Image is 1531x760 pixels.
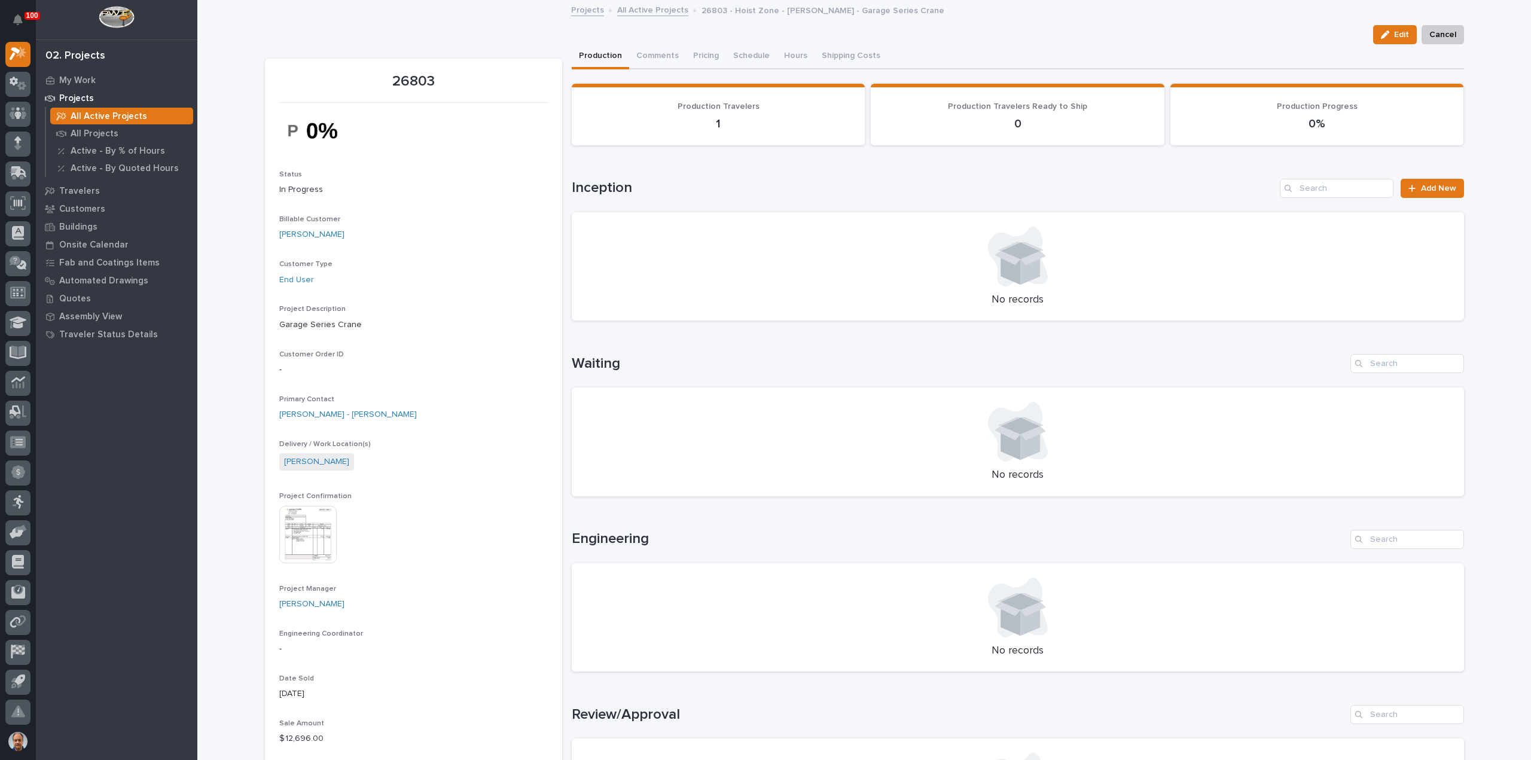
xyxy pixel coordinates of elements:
button: Edit [1373,25,1417,44]
p: No records [586,294,1450,307]
p: - [279,643,548,655]
img: AMABBacMXkAEi1Au77zfhkJnCU-cuf7--OxcuQWPh0s [279,110,369,151]
p: Customers [59,204,105,215]
button: Hours [777,44,815,69]
span: Sale Amount [279,720,324,727]
input: Search [1350,530,1464,549]
button: Shipping Costs [815,44,888,69]
p: Automated Drawings [59,276,148,286]
img: Workspace Logo [99,6,134,28]
p: 26803 [279,73,548,90]
p: Onsite Calendar [59,240,129,251]
p: Travelers [59,186,100,197]
button: Notifications [5,7,31,32]
span: Customer Order ID [279,351,344,358]
p: Projects [59,93,94,104]
span: Billable Customer [279,216,340,223]
a: [PERSON_NAME] [279,228,344,241]
input: Search [1350,354,1464,373]
button: Production [572,44,629,69]
p: 0 [885,117,1150,131]
a: Traveler Status Details [36,325,197,343]
p: 26803 - Hoist Zone - [PERSON_NAME] - Garage Series Crane [702,3,944,16]
span: Primary Contact [279,396,334,403]
p: Buildings [59,222,97,233]
p: $ 12,696.00 [279,732,548,745]
p: Assembly View [59,312,122,322]
p: Traveler Status Details [59,329,158,340]
a: Active - By % of Hours [46,142,197,159]
a: [PERSON_NAME] [284,456,349,468]
p: - [279,364,548,376]
a: Buildings [36,218,197,236]
span: Status [279,171,302,178]
h1: Engineering [572,530,1346,548]
span: Project Manager [279,585,336,593]
a: Active - By Quoted Hours [46,160,197,176]
a: Assembly View [36,307,197,325]
p: Quotes [59,294,91,304]
button: users-avatar [5,729,31,754]
span: Cancel [1429,28,1456,42]
span: Production Progress [1277,102,1358,111]
p: Fab and Coatings Items [59,258,160,268]
a: Add New [1401,179,1463,198]
a: [PERSON_NAME] - [PERSON_NAME] [279,408,417,421]
p: [DATE] [279,688,548,700]
span: Project Confirmation [279,493,352,500]
button: Schedule [726,44,777,69]
a: All Projects [46,125,197,142]
p: In Progress [279,184,548,196]
a: Automated Drawings [36,271,197,289]
h1: Review/Approval [572,706,1346,724]
p: 0% [1185,117,1450,131]
a: All Active Projects [617,2,688,16]
a: Projects [36,89,197,107]
span: Production Travelers [678,102,760,111]
div: Notifications100 [15,14,31,33]
a: All Active Projects [46,108,197,124]
a: Quotes [36,289,197,307]
a: Onsite Calendar [36,236,197,254]
span: Engineering Coordinator [279,630,363,637]
span: Delivery / Work Location(s) [279,441,371,448]
span: Production Travelers Ready to Ship [948,102,1087,111]
p: All Projects [71,129,118,139]
span: Edit [1394,29,1409,40]
h1: Inception [572,179,1276,197]
p: 100 [26,11,38,20]
div: 02. Projects [45,50,105,63]
a: Travelers [36,182,197,200]
p: My Work [59,75,96,86]
span: Customer Type [279,261,333,268]
p: All Active Projects [71,111,147,122]
h1: Waiting [572,355,1346,373]
a: Customers [36,200,197,218]
button: Cancel [1422,25,1464,44]
a: [PERSON_NAME] [279,598,344,611]
button: Pricing [686,44,726,69]
span: Add New [1421,184,1456,193]
a: Projects [571,2,604,16]
p: Active - By Quoted Hours [71,163,179,174]
a: My Work [36,71,197,89]
p: Garage Series Crane [279,319,548,331]
span: Date Sold [279,675,314,682]
input: Search [1280,179,1393,198]
span: Project Description [279,306,346,313]
input: Search [1350,705,1464,724]
p: 1 [586,117,851,131]
p: No records [586,645,1450,658]
button: Comments [629,44,686,69]
p: No records [586,469,1450,482]
a: Fab and Coatings Items [36,254,197,271]
p: Active - By % of Hours [71,146,165,157]
a: End User [279,274,314,286]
